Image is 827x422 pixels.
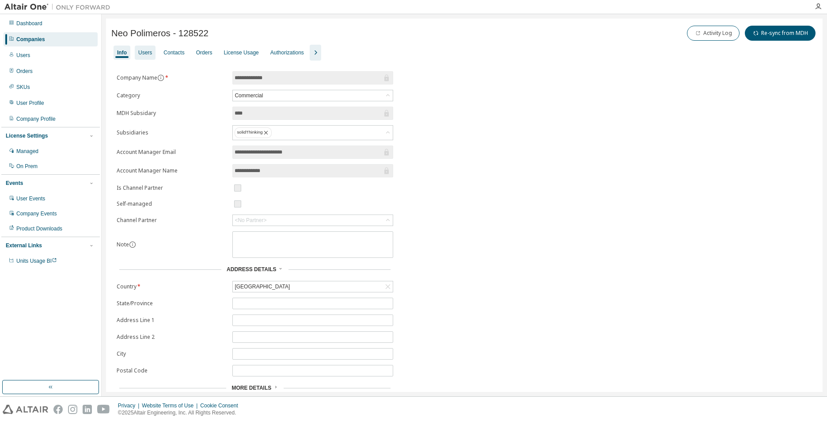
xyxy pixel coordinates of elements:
[227,266,276,272] span: Address Details
[117,167,227,174] label: Account Manager Name
[233,90,393,101] div: Commercial
[16,52,30,59] div: Users
[138,49,152,56] div: Users
[235,127,272,138] div: solidThinking
[142,402,200,409] div: Website Terms of Use
[16,210,57,217] div: Company Events
[118,402,142,409] div: Privacy
[224,49,258,56] div: License Usage
[117,283,227,290] label: Country
[118,409,243,417] p: © 2025 Altair Engineering, Inc. All Rights Reserved.
[3,405,48,414] img: altair_logo.svg
[196,49,212,56] div: Orders
[6,242,42,249] div: External Links
[16,100,44,107] div: User Profile
[117,149,227,156] label: Account Manager Email
[117,367,227,374] label: Postal Code
[4,3,115,12] img: Altair One
[117,92,227,99] label: Category
[117,184,227,192] label: Is Channel Partner
[117,300,227,307] label: State/Province
[163,49,184,56] div: Contacts
[16,225,62,232] div: Product Downloads
[83,405,92,414] img: linkedin.svg
[233,282,291,292] div: [GEOGRAPHIC_DATA]
[16,195,45,202] div: User Events
[6,180,23,187] div: Events
[16,36,45,43] div: Companies
[16,68,33,75] div: Orders
[687,26,740,41] button: Activity Log
[235,217,266,224] div: <No Partner>
[16,115,56,123] div: Company Profile
[117,74,227,81] label: Company Name
[117,241,129,248] label: Note
[233,126,393,140] div: solidThinking
[745,26,816,41] button: Re-sync from MDH
[16,163,38,170] div: On Prem
[117,49,127,56] div: Info
[117,217,227,224] label: Channel Partner
[117,200,227,207] label: Self-managed
[6,132,48,139] div: License Settings
[270,49,304,56] div: Authorizations
[233,91,264,100] div: Commercial
[129,241,136,248] button: information
[117,334,227,341] label: Address Line 2
[53,405,63,414] img: facebook.svg
[231,385,271,391] span: More Details
[16,258,57,264] span: Units Usage BI
[200,402,243,409] div: Cookie Consent
[111,28,209,38] span: Neo Polimeros - 128522
[16,84,30,91] div: SKUs
[117,317,227,324] label: Address Line 1
[97,405,110,414] img: youtube.svg
[117,110,227,117] label: MDH Subsidary
[16,20,42,27] div: Dashboard
[117,350,227,357] label: City
[233,215,393,226] div: <No Partner>
[233,281,393,292] div: [GEOGRAPHIC_DATA]
[157,74,164,81] button: information
[16,148,38,155] div: Managed
[68,405,77,414] img: instagram.svg
[117,129,227,136] label: Subsidiaries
